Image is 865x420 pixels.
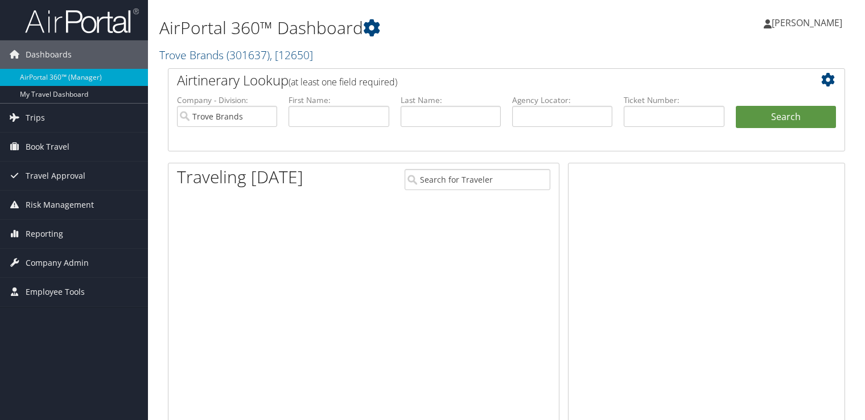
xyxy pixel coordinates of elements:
[772,17,842,29] span: [PERSON_NAME]
[26,278,85,306] span: Employee Tools
[401,94,501,106] label: Last Name:
[512,94,612,106] label: Agency Locator:
[26,191,94,219] span: Risk Management
[26,220,63,248] span: Reporting
[289,76,397,88] span: (at least one field required)
[159,47,313,63] a: Trove Brands
[764,6,854,40] a: [PERSON_NAME]
[289,94,389,106] label: First Name:
[177,94,277,106] label: Company - Division:
[177,71,780,90] h2: Airtinerary Lookup
[25,7,139,34] img: airportal-logo.png
[736,106,836,129] button: Search
[26,104,45,132] span: Trips
[26,249,89,277] span: Company Admin
[624,94,724,106] label: Ticket Number:
[226,47,270,63] span: ( 301637 )
[26,133,69,161] span: Book Travel
[177,165,303,189] h1: Traveling [DATE]
[405,169,550,190] input: Search for Traveler
[26,162,85,190] span: Travel Approval
[270,47,313,63] span: , [ 12650 ]
[26,40,72,69] span: Dashboards
[159,16,622,40] h1: AirPortal 360™ Dashboard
